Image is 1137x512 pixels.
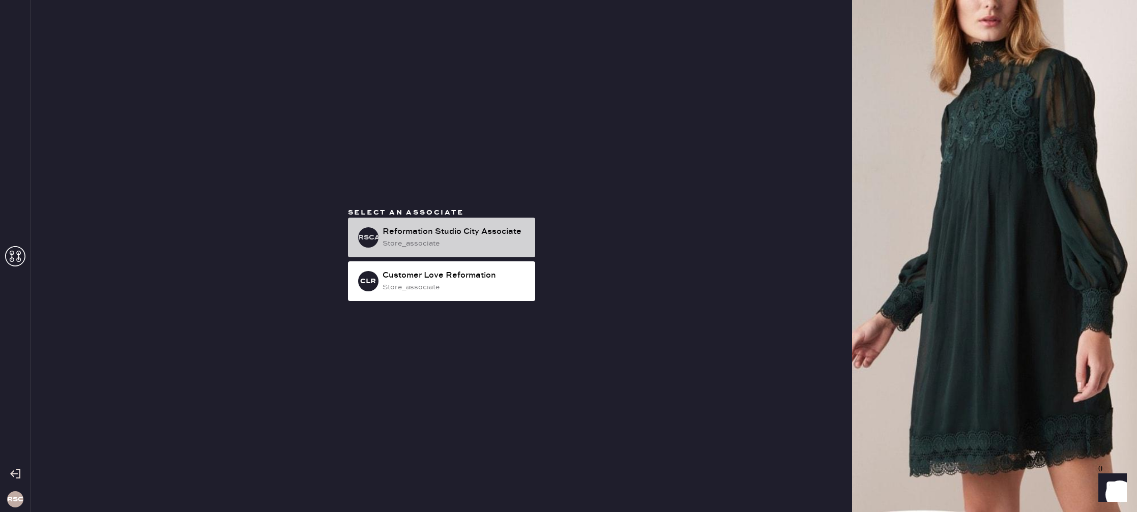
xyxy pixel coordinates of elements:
h3: RSC [7,496,23,503]
div: store_associate [383,282,527,293]
h3: CLR [360,278,376,285]
iframe: Front Chat [1089,466,1132,510]
div: store_associate [383,238,527,249]
div: Reformation Studio City Associate [383,226,527,238]
span: Select an associate [348,208,464,217]
div: Customer Love Reformation [383,269,527,282]
h3: RSCA [358,234,378,241]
